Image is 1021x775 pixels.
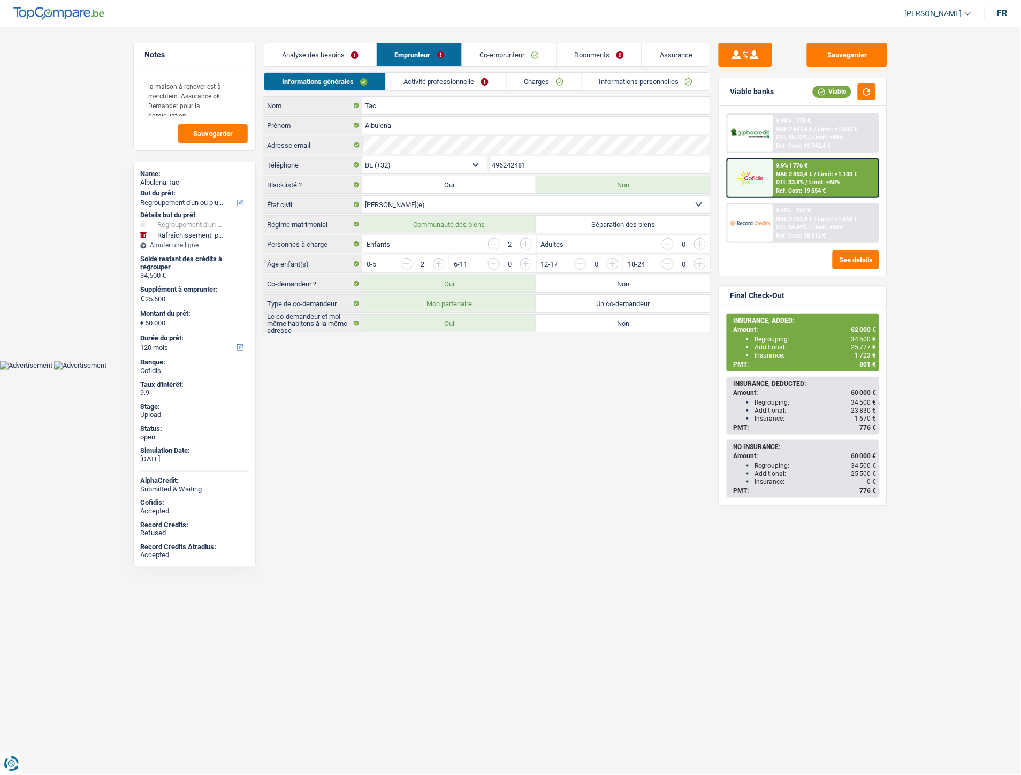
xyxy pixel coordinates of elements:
img: Advertisement [54,361,106,370]
label: Nom [264,97,362,114]
div: Ref. Cost: 19 554 € [776,187,826,194]
div: Amount: [733,452,876,460]
span: 1 723 € [855,352,876,359]
div: Refused [140,529,249,537]
div: Regrouping: [755,399,876,406]
a: Co-emprunteur [462,43,557,66]
h5: Notes [144,50,245,59]
label: Oui [362,275,536,292]
div: fr [997,8,1008,18]
div: Upload [140,411,249,419]
div: Final Check-Out [730,291,784,300]
div: Insurance: [755,352,876,359]
span: 0 € [867,478,876,485]
span: NAI: 2 647,6 € [776,126,813,133]
div: Ref. Cost: 18 612 € [776,232,826,239]
div: Regrouping: [755,336,876,343]
label: Séparation des biens [536,216,710,233]
span: Limit: <65% [813,134,844,141]
label: Enfants [367,241,390,248]
span: 34 500 € [851,399,876,406]
span: / [814,216,817,223]
label: 0-5 [367,261,376,268]
div: NO INSURANCE: [733,443,876,451]
div: Regrouping: [755,462,876,469]
label: But du prêt: [140,189,247,197]
label: Montant du prêt: [140,309,247,318]
div: Amount: [733,326,876,333]
label: Prénom [264,117,362,134]
div: Insurance: [755,415,876,422]
label: Non [536,176,710,193]
div: Record Credits Atradius: [140,543,249,551]
div: 9.99% | 778 € [776,117,811,124]
div: Additional: [755,470,876,477]
div: AlphaCredit: [140,476,249,485]
div: 2 [418,261,428,268]
div: Albulena Tac [140,178,249,187]
span: 776 € [859,487,876,495]
div: INSURANCE, DEDUCTED: [733,380,876,387]
span: 1 670 € [855,415,876,422]
label: Co-demandeur ? [264,275,362,292]
span: DTI: 35.72% [776,134,807,141]
div: PMT: [733,361,876,368]
span: € [140,319,144,328]
label: Adultes [541,241,564,248]
span: NAI: 2 763,4 € [776,216,813,223]
label: Régime matrimonial [264,216,362,233]
div: Submitted & Waiting [140,485,249,493]
span: Limit: >1.666 € [818,216,858,223]
div: PMT: [733,487,876,495]
button: Sauvegarder [178,124,248,143]
span: / [809,134,811,141]
span: / [814,126,817,133]
label: Le co-demandeur et moi-même habitons à la même adresse [264,315,362,332]
img: Cofidis [730,168,770,188]
label: Oui [362,176,536,193]
div: Accepted [140,551,249,559]
label: Âge enfant(s) [264,255,362,272]
div: open [140,433,249,442]
div: 9.45% | 762 € [776,207,811,214]
span: Limit: <65% [813,224,844,231]
div: Cofidis: [140,498,249,507]
span: Sauvegarder [193,130,233,137]
a: Informations générales [264,73,385,90]
label: Durée du prêt: [140,334,247,343]
div: 0 [679,241,689,248]
span: [PERSON_NAME] [905,9,962,18]
a: Analyse des besoins [264,43,376,66]
div: Additional: [755,407,876,414]
a: Informations personnelles [582,73,711,90]
div: 34.500 € [140,271,249,280]
span: 62 000 € [851,326,876,333]
button: See details [833,250,879,269]
label: Non [536,315,710,332]
a: Assurance [642,43,710,66]
label: Un co-demandeur [536,295,710,312]
span: € [140,294,144,303]
span: 25 777 € [851,344,876,351]
div: Banque: [140,358,249,367]
a: [PERSON_NAME] [896,5,971,22]
span: 34 500 € [851,336,876,343]
span: 801 € [859,361,876,368]
span: 23 830 € [851,407,876,414]
img: TopCompare Logo [13,7,104,20]
span: / [806,179,808,186]
button: Sauvegarder [807,43,887,67]
label: Adresse email [264,136,362,154]
a: Documents [557,43,642,66]
div: Taux d'intérêt: [140,381,249,389]
span: 34 500 € [851,462,876,469]
div: Insurance: [755,478,876,485]
span: Limit: <60% [810,179,841,186]
span: 60 000 € [851,389,876,397]
div: Additional: [755,344,876,351]
img: AlphaCredit [730,127,770,140]
label: Personnes à charge [264,235,362,253]
div: Record Credits: [140,521,249,529]
label: Mon partenaire [362,295,536,312]
span: NAI: 2 863,4 € [776,171,813,178]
